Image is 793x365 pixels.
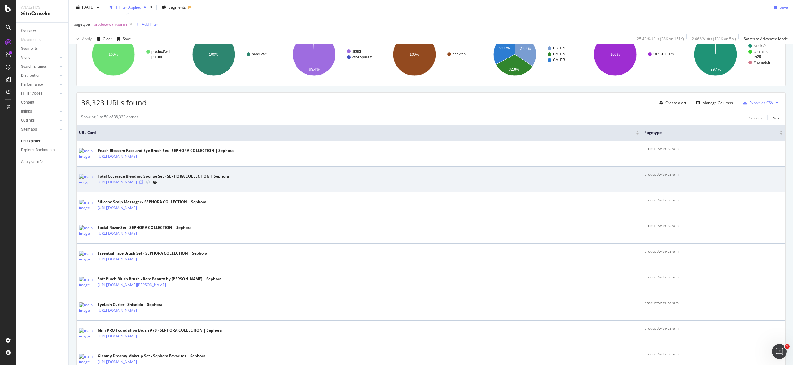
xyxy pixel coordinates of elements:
[98,174,229,179] div: Total Coverage Blending Sponge Set - SEPHORA COLLECTION | Sephora
[644,351,783,357] div: product/with-param
[98,359,137,365] a: [URL][DOMAIN_NAME]
[610,52,620,57] text: 100%
[410,52,419,57] text: 100%
[79,251,94,262] img: main image
[21,54,58,61] a: Visits
[79,225,94,236] img: main image
[252,52,267,56] text: product/*
[74,2,102,12] button: [DATE]
[21,10,64,17] div: SiteCrawler
[637,36,684,41] div: 25.43 % URLs ( 38K on 151K )
[79,277,94,288] img: main image
[711,67,721,71] text: 99.4%
[81,28,178,81] svg: A chart.
[773,114,781,122] button: Next
[21,99,64,106] a: Content
[21,36,47,43] a: Movements
[21,99,34,106] div: Content
[653,52,674,56] text: URL-HTTPS
[644,172,783,177] div: product/with-param
[21,117,58,124] a: Outlinks
[94,20,128,29] span: product/with-param
[98,251,207,256] div: Essential Face Brush Set - SEPHORA COLLECTION | Sephora
[115,34,131,44] button: Save
[98,302,162,307] div: Eyelash Curler - Shiseido | Sephora
[741,34,788,44] button: Switch to Advanced Mode
[352,49,361,54] text: skuid
[149,4,154,11] div: times
[644,300,783,306] div: product/with-param
[98,353,205,359] div: Gleamy Dreamy Makeup Set - Sephora Favorites | Sephora
[703,100,733,105] div: Manage Columns
[453,52,466,56] text: desktop
[483,28,580,81] svg: A chart.
[74,22,90,27] span: pagetype
[21,159,64,165] a: Analysis Info
[553,52,565,56] text: CA_EN
[21,147,64,153] a: Explorer Bookmarks
[79,130,634,135] span: URL Card
[644,223,783,229] div: product/with-param
[159,2,188,12] button: Segments
[747,114,762,122] button: Previous
[79,354,94,365] img: main image
[151,54,162,59] text: param
[352,55,372,59] text: other-param
[98,199,206,205] div: Silicone Scalp Massager - SEPHORA COLLECTION | Sephora
[98,333,137,339] a: [URL][DOMAIN_NAME]
[692,36,736,41] div: 2.46 % Visits ( 131K on 5M )
[21,28,64,34] a: Overview
[644,249,783,254] div: product/with-param
[509,67,519,71] text: 32.8%
[182,28,279,81] svg: A chart.
[754,49,769,54] text: contains-
[741,98,773,108] button: Export as CSV
[21,63,58,70] a: Search Engines
[109,52,118,57] text: 100%
[644,326,783,331] div: product/with-param
[21,63,47,70] div: Search Engines
[21,81,58,88] a: Performance
[21,81,43,88] div: Performance
[169,5,186,10] span: Segments
[644,274,783,280] div: product/with-param
[21,138,40,144] div: Url Explorer
[499,46,510,50] text: 32.8%
[21,126,37,133] div: Sitemaps
[79,328,94,339] img: main image
[153,179,157,186] a: URL Inspection
[82,5,94,10] span: 2023 Jul. 27th
[21,54,30,61] div: Visits
[98,307,137,314] a: [URL][DOMAIN_NAME]
[683,28,781,81] svg: A chart.
[98,205,137,211] a: [URL][DOMAIN_NAME]
[644,130,770,135] span: pagetype
[21,90,58,97] a: HTTP Codes
[21,45,38,52] div: Segments
[98,148,234,153] div: Peach Blossom Face and Eye Brush Set - SEPHORA COLLECTION | Sephora
[583,28,680,81] svg: A chart.
[21,138,64,144] a: Url Explorer
[79,200,94,211] img: main image
[772,344,787,359] iframe: Intercom live chat
[694,99,733,106] button: Manage Columns
[382,28,480,81] div: A chart.
[79,302,94,313] img: main image
[98,256,137,262] a: [URL][DOMAIN_NAME]
[21,117,35,124] div: Outlinks
[98,179,137,185] a: [URL][DOMAIN_NAME]
[81,114,138,122] div: Showing 1 to 50 of 38,323 entries
[139,180,143,184] a: Visit Online Page
[553,46,565,50] text: US_EN
[98,276,221,282] div: Soft Pinch Blush Brush - Rare Beauty by [PERSON_NAME] | Sephora
[21,108,58,115] a: Inlinks
[79,148,94,159] img: main image
[21,28,36,34] div: Overview
[21,108,32,115] div: Inlinks
[644,197,783,203] div: product/with-param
